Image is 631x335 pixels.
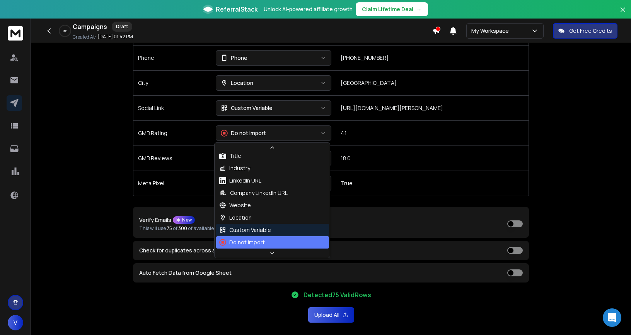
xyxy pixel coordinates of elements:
[356,2,428,16] button: Claim Lifetime Deal
[133,70,211,95] td: City
[336,45,529,70] td: [PHONE_NUMBER]
[219,214,252,222] div: Location
[139,217,171,223] p: Verify Emails
[219,201,251,209] div: Website
[336,95,529,120] td: [URL][DOMAIN_NAME][PERSON_NAME]
[133,171,211,196] td: Meta Pixel
[308,307,354,323] button: Upload All
[219,239,265,246] div: Do not import
[219,189,288,197] div: Company LinkedIn URL
[133,45,211,70] td: Phone
[173,216,195,224] div: New
[139,225,271,232] p: This will use of of available email verification credits.
[167,225,172,232] span: 75
[336,70,529,95] td: [GEOGRAPHIC_DATA]
[73,22,107,31] h1: Campaigns
[336,171,529,196] td: True
[336,146,529,171] td: 18.0
[8,315,23,330] span: V
[569,27,612,35] p: Get Free Credits
[416,5,422,13] span: →
[221,54,247,62] div: Phone
[219,226,271,234] div: Custom Variable
[264,5,353,13] p: Unlock AI-powered affiliate growth
[133,95,211,120] td: Social Link
[178,225,187,232] span: 300
[471,27,512,35] p: My Workspace
[112,22,132,32] div: Draft
[603,308,621,327] div: Open Intercom Messenger
[336,120,529,146] td: 4.1
[133,120,211,146] td: GMB Rating
[221,79,253,87] div: Location
[618,5,628,23] button: Close banner
[219,177,261,184] div: LinkedIn URL
[73,34,96,40] p: Created At:
[216,5,258,14] span: ReferralStack
[97,34,133,40] p: [DATE] 01:42 PM
[221,129,266,137] div: Do not import
[221,104,273,112] div: Custom Variable
[219,164,250,172] div: Industry
[139,270,232,276] label: Auto Fetch Data from Google Sheet
[63,29,67,33] p: 0 %
[304,290,371,299] p: Detected 75 Valid Rows
[133,146,211,171] td: GMB Reviews
[219,152,241,160] div: Title
[139,248,292,253] label: Check for duplicates across all campaigns in this workspace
